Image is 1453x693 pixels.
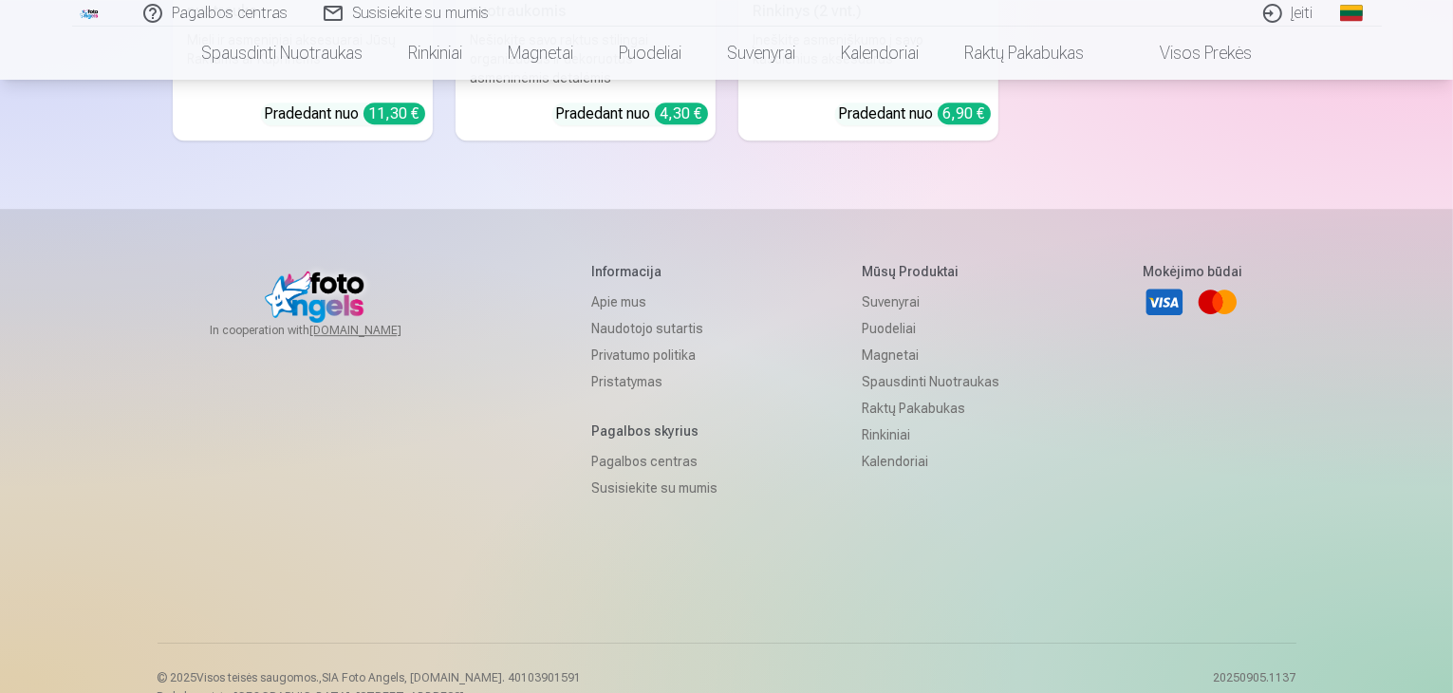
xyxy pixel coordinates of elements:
a: Visos prekės [1107,27,1275,80]
a: [DOMAIN_NAME] [309,323,447,338]
h5: Informacija [591,262,717,281]
a: Privatumo politika [591,342,717,368]
a: Spausdinti nuotraukas [862,368,999,395]
a: Naudotojo sutartis [591,315,717,342]
div: 11,30 € [363,103,425,124]
a: Spausdinti nuotraukas [178,27,385,80]
a: Susisiekite su mumis [591,475,717,501]
a: Puodeliai [596,27,704,80]
div: Pradedant nuo [839,103,991,125]
h5: Mokėjimo būdai [1144,262,1243,281]
a: Raktų pakabukas [941,27,1107,80]
a: Magnetai [862,342,999,368]
div: 6,90 € [938,103,991,124]
div: Pradedant nuo [265,103,425,125]
div: 4,30 € [655,103,708,124]
div: Pradedant nuo [556,103,708,125]
a: Rinkiniai [862,421,999,448]
h5: Mūsų produktai [862,262,999,281]
a: Raktų pakabukas [862,395,999,421]
a: Suvenyrai [862,289,999,315]
a: Kalendoriai [818,27,941,80]
a: Mastercard [1197,281,1239,323]
a: Puodeliai [862,315,999,342]
span: In cooperation with [210,323,447,338]
p: © 2025 Visos teisės saugomos. , [158,670,582,685]
span: SIA Foto Angels, [DOMAIN_NAME]. 40103901591 [323,671,582,684]
a: Magnetai [485,27,596,80]
a: Visa [1144,281,1185,323]
a: Apie mus [591,289,717,315]
a: Pagalbos centras [591,448,717,475]
a: Kalendoriai [862,448,999,475]
a: Suvenyrai [704,27,818,80]
a: Pristatymas [591,368,717,395]
img: /fa2 [80,8,101,19]
h5: Pagalbos skyrius [591,421,717,440]
a: Rinkiniai [385,27,485,80]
